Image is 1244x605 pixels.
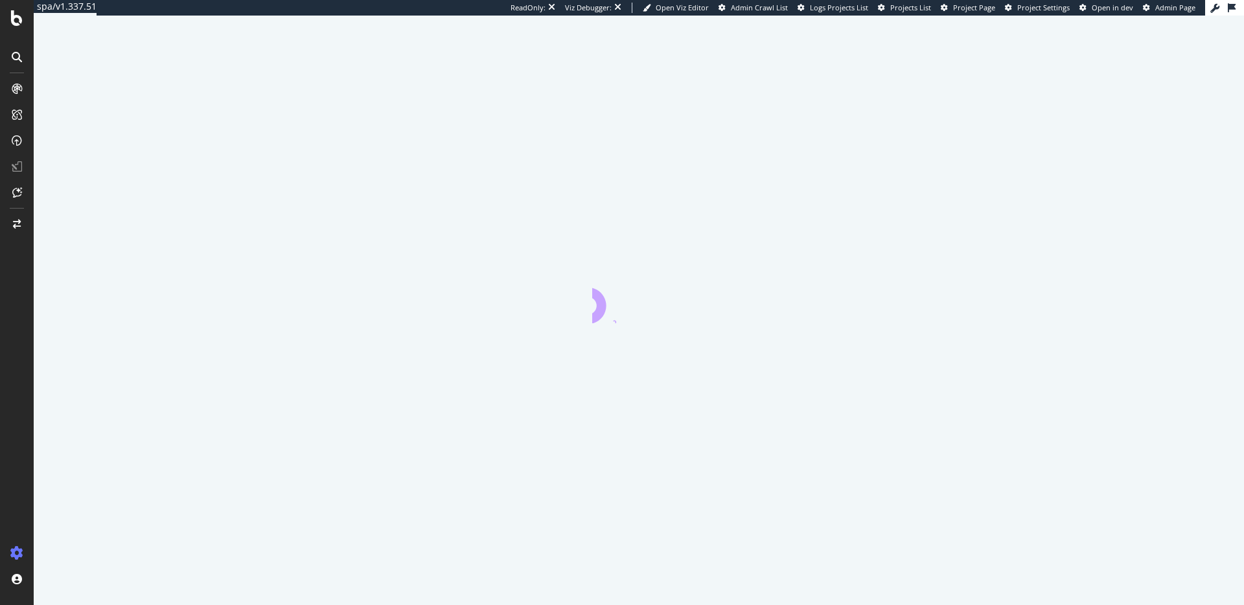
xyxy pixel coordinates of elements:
span: Project Page [953,3,995,12]
span: Logs Projects List [810,3,868,12]
a: Project Page [941,3,995,13]
a: Admin Page [1143,3,1195,13]
span: Projects List [890,3,931,12]
a: Projects List [878,3,931,13]
span: Open in dev [1092,3,1133,12]
a: Open Viz Editor [643,3,709,13]
a: Logs Projects List [798,3,868,13]
div: animation [592,277,685,323]
span: Project Settings [1017,3,1070,12]
div: ReadOnly: [511,3,546,13]
a: Project Settings [1005,3,1070,13]
a: Admin Crawl List [719,3,788,13]
span: Admin Crawl List [731,3,788,12]
span: Open Viz Editor [656,3,709,12]
div: Viz Debugger: [565,3,612,13]
span: Admin Page [1155,3,1195,12]
a: Open in dev [1079,3,1133,13]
